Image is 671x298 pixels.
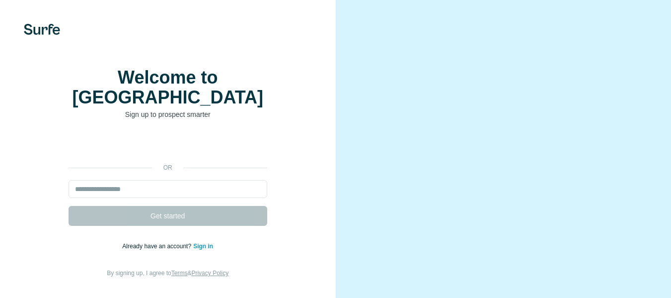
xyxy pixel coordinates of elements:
h1: Welcome to [GEOGRAPHIC_DATA] [69,68,267,107]
a: Sign in [193,243,213,250]
img: Surfe's logo [24,24,60,35]
a: Privacy Policy [191,270,228,277]
span: Already have an account? [122,243,193,250]
p: Sign up to prospect smarter [69,109,267,119]
iframe: Botón Iniciar sesión con Google [64,134,272,156]
a: Terms [171,270,188,277]
span: By signing up, I agree to & [107,270,228,277]
p: or [152,163,184,172]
